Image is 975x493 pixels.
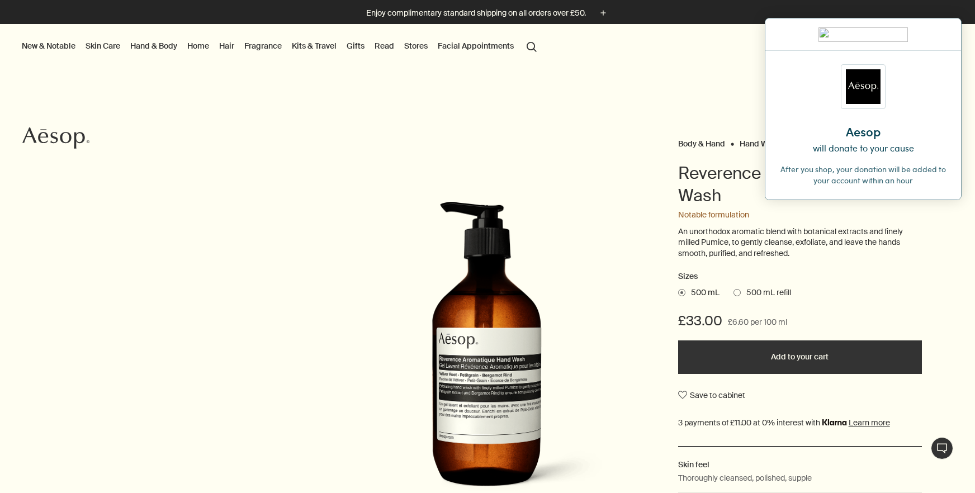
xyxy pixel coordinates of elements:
[678,385,745,405] button: Save to cabinet
[20,39,78,53] button: New & Notable
[402,39,430,53] button: Stores
[128,39,179,53] a: Hand & Body
[678,312,722,330] span: £33.00
[436,39,516,53] a: Facial Appointments
[366,7,609,20] button: Enjoy complimentary standard shipping on all orders over £50.
[740,139,821,144] a: Hand Washes & Balms
[678,270,922,283] h2: Sizes
[83,39,122,53] a: Skin Care
[20,24,542,69] nav: primary
[685,287,720,298] span: 500 mL
[185,39,211,53] a: Home
[242,39,284,53] a: Fragrance
[290,39,339,53] a: Kits & Travel
[741,287,791,298] span: 500 mL refill
[217,39,236,53] a: Hair
[931,437,953,459] button: Live Assistance
[678,472,812,484] p: Thoroughly cleansed, polished, supple
[366,7,586,19] p: Enjoy complimentary standard shipping on all orders over £50.
[678,139,725,144] a: Body & Hand
[728,316,787,329] span: £6.60 per 100 ml
[522,35,542,56] button: Open search
[344,39,367,53] a: Gifts
[678,458,922,471] h2: Skin feel
[20,124,92,155] a: Aesop
[678,162,922,207] h1: Reverence Aromatique Hand Wash
[678,340,922,374] button: Add to your cart - £33.00
[22,127,89,149] svg: Aesop
[372,39,396,53] a: Read
[678,226,922,259] p: An unorthodox aromatic blend with botanical extracts and finely milled Pumice, to gently cleanse,...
